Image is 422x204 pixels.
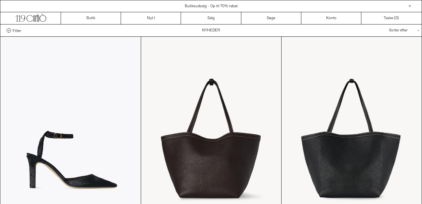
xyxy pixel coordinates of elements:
a: Salg [181,12,241,24]
font: Sorter efter [389,28,408,33]
span: Filter [13,28,21,33]
a: Nyt i [121,12,181,24]
a: Butiksudsalg - Op til 70% rabat [185,4,238,9]
a: Butik [61,12,121,24]
a: Konto [301,12,361,24]
a: Søge [241,12,301,24]
font: Taske ( [384,15,395,21]
span: ) [395,15,399,21]
a: Taske () [361,12,421,24]
span: 0 [395,16,397,21]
